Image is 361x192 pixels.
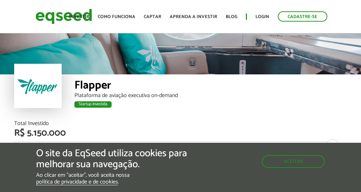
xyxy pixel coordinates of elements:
[14,121,347,126] div: Total Investido
[36,179,118,185] a: política de privacidade e de cookies
[98,15,135,19] a: Como funciona
[262,155,325,168] button: Aceitar
[278,11,327,22] a: Cadastre-se
[144,15,161,19] a: Captar
[320,139,346,161] div: R$ 6.000.000
[14,129,347,138] div: R$ 5.150.000
[226,15,237,19] a: Blog
[255,15,269,19] a: Login
[35,7,92,26] img: EqSeed
[74,93,347,98] div: Plataforma de aviação executiva on-demand
[74,101,112,108] div: Startup investida
[36,148,209,170] h5: O site da EqSeed utiliza cookies para melhorar sua navegação.
[170,15,217,19] a: Aprenda a investir
[69,15,89,19] a: Investir
[74,80,347,93] div: Flapper
[36,172,209,185] p: Ao clicar em "aceitar", você aceita nossa .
